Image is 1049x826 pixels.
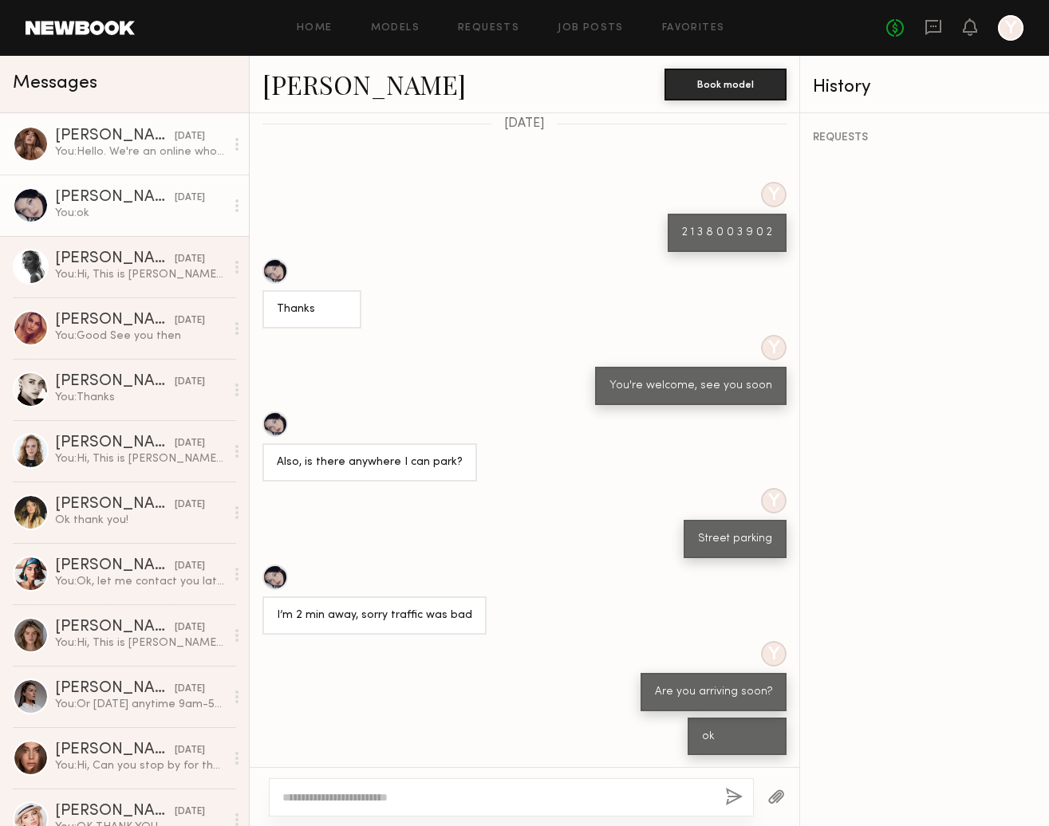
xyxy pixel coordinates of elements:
[55,374,175,390] div: [PERSON_NAME]
[55,190,175,206] div: [PERSON_NAME]
[662,23,725,33] a: Favorites
[175,620,205,635] div: [DATE]
[55,558,175,574] div: [PERSON_NAME]
[458,23,519,33] a: Requests
[998,15,1023,41] a: Y
[55,742,175,758] div: [PERSON_NAME]
[55,697,225,712] div: You: Or [DATE] anytime 9am-5pm
[277,607,472,625] div: I’m 2 min away, sorry traffic was bad
[371,23,420,33] a: Models
[175,252,205,267] div: [DATE]
[175,743,205,758] div: [DATE]
[55,619,175,635] div: [PERSON_NAME]
[655,683,772,702] div: Are you arriving soon?
[55,206,225,221] div: You: ok
[175,191,205,206] div: [DATE]
[698,530,772,549] div: Street parking
[504,117,545,131] span: [DATE]
[277,301,347,319] div: Thanks
[55,681,175,697] div: [PERSON_NAME]
[55,758,225,773] div: You: Hi, Can you stop by for the casting? Location: [STREET_ADDRESS][PERSON_NAME] Please let me k...
[13,74,97,92] span: Messages
[277,454,463,472] div: Also, is there anywhere I can park?
[55,451,225,466] div: You: Hi, This is [PERSON_NAME] from Hapticsusa, wholesale company. Can you stop by for the castin...
[55,513,225,528] div: Ok thank you!
[55,267,225,282] div: You: Hi, This is [PERSON_NAME] from Hapticsusa, wholesale company. Can you stop by for the castin...
[262,67,466,101] a: [PERSON_NAME]
[813,78,1036,96] div: History
[55,313,175,328] div: [PERSON_NAME]
[55,574,225,589] div: You: Ok, let me contact you later. Thank you!
[55,251,175,267] div: [PERSON_NAME]
[175,313,205,328] div: [DATE]
[813,132,1036,144] div: REQUESTS
[55,328,225,344] div: You: Good See you then
[175,559,205,574] div: [DATE]
[55,635,225,651] div: You: Hi, This is [PERSON_NAME] from Hapticsusa, wholesale company. Can I book you 1 or 2 hours th...
[664,69,787,100] button: Book model
[175,375,205,390] div: [DATE]
[558,23,624,33] a: Job Posts
[55,390,225,405] div: You: Thanks
[297,23,333,33] a: Home
[175,498,205,513] div: [DATE]
[55,804,175,820] div: [PERSON_NAME]
[702,728,772,746] div: ok
[55,144,225,159] div: You: Hello. We're an online wholesale clothing company. You can find us by searching for hapticsu...
[175,129,205,144] div: [DATE]
[175,682,205,697] div: [DATE]
[664,77,787,90] a: Book model
[55,497,175,513] div: [PERSON_NAME]
[682,224,772,242] div: 2 1 3 8 0 0 3 9 0 2
[175,436,205,451] div: [DATE]
[55,435,175,451] div: [PERSON_NAME]
[609,377,772,395] div: You're welcome, see you soon
[175,804,205,820] div: [DATE]
[55,128,175,144] div: [PERSON_NAME]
